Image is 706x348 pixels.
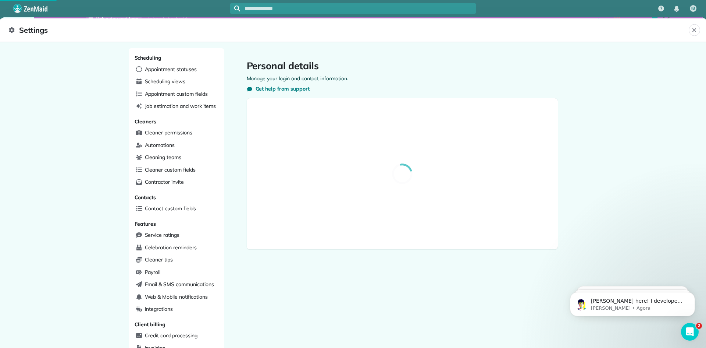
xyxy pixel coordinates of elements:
[145,166,196,173] span: Cleaner custom fields
[133,127,220,138] a: Cleaner permissions
[32,28,127,35] p: Message from Alexandre, sent Agora
[145,231,179,239] span: Service ratings
[133,279,220,290] a: Email & SMS communications
[145,154,181,161] span: Cleaning teams
[145,243,197,251] span: Celebration reminders
[145,256,173,263] span: Cleaner tips
[145,293,208,300] span: Web & Mobile notifications
[145,281,214,288] span: Email & SMS communications
[135,55,162,61] span: Scheduling
[133,230,220,241] a: Service ratings
[145,129,192,136] span: Cleaner permissions
[145,268,161,275] span: Payroll
[133,64,220,75] a: Appointment statuses
[247,75,558,82] p: Manage your login and contact information.
[135,321,165,327] span: Client billing
[145,65,197,73] span: Appointment statuses
[32,21,126,101] span: [PERSON_NAME] here! I developed the software you're currently trialing (though I have help now!) ...
[559,277,706,328] iframe: Intercom notifications mensagem
[256,85,310,92] span: Get help from support
[145,178,184,186] span: Contractor invite
[9,24,689,36] span: Settings
[135,194,156,200] span: Contacts
[133,88,220,99] a: Appointment custom fields
[135,220,156,227] span: Features
[133,291,220,302] a: Web & Mobile notifications
[133,164,220,175] a: Cleaner custom fields
[133,101,220,112] a: Job estimation and work items
[133,242,220,253] a: Celebration reminders
[145,102,216,110] span: Job estimation and work items
[689,24,700,36] button: Close
[133,203,220,214] a: Contact custom fields
[696,323,702,329] span: 2
[135,118,157,124] span: Cleaners
[133,152,220,163] a: Cleaning teams
[145,90,208,97] span: Appointment custom fields
[133,76,220,87] a: Scheduling views
[247,85,310,92] button: Get help from support
[133,304,220,315] a: Integrations
[145,78,185,85] span: Scheduling views
[145,305,173,313] span: Integrations
[133,267,220,278] a: Payroll
[145,332,197,339] span: Credit card processing
[247,60,558,72] h1: Personal details
[133,140,220,151] a: Automations
[133,177,220,188] a: Contractor invite
[681,323,699,341] iframe: Intercom live chat
[145,205,196,212] span: Contact custom fields
[145,141,175,148] span: Automations
[133,330,220,341] a: Credit card processing
[133,254,220,266] a: Cleaner tips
